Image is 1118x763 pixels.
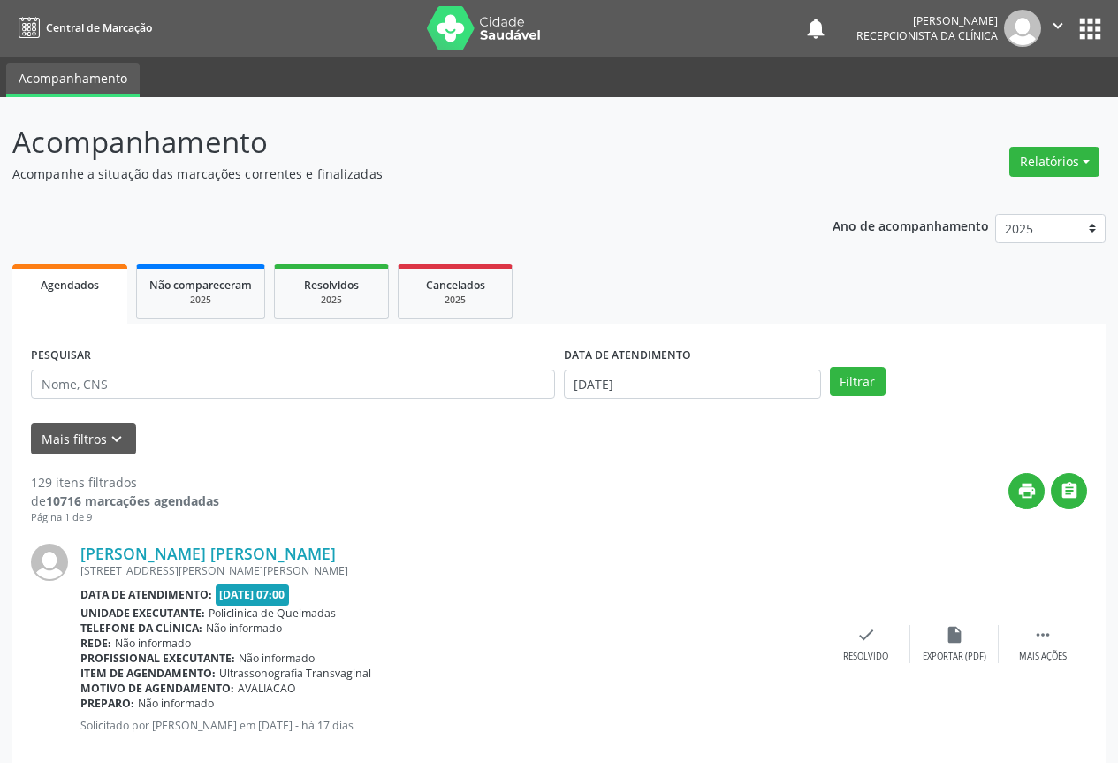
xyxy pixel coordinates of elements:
i:  [1048,16,1068,35]
b: Telefone da clínica: [80,621,202,636]
i:  [1033,625,1053,645]
button: notifications [803,16,828,41]
span: [DATE] 07:00 [216,584,290,605]
i:  [1060,481,1079,500]
span: Não informado [138,696,214,711]
span: Recepcionista da clínica [856,28,998,43]
i: keyboard_arrow_down [107,430,126,449]
div: [PERSON_NAME] [856,13,998,28]
div: de [31,492,219,510]
span: Policlinica de Queimadas [209,606,336,621]
button:  [1051,473,1087,509]
div: 2025 [287,294,376,307]
span: Cancelados [426,278,485,293]
div: Página 1 de 9 [31,510,219,525]
span: Não informado [206,621,282,636]
p: Acompanhamento [12,120,778,164]
span: Resolvidos [304,278,359,293]
input: Selecione um intervalo [564,370,821,400]
button: print [1008,473,1045,509]
span: AVALIACAO [238,681,296,696]
a: Acompanhamento [6,63,140,97]
i: check [856,625,876,645]
b: Rede: [80,636,111,651]
span: Ultrassonografia Transvaginal [219,666,371,681]
b: Data de atendimento: [80,587,212,602]
button: Filtrar [830,367,886,397]
strong: 10716 marcações agendadas [46,492,219,509]
button: Mais filtroskeyboard_arrow_down [31,423,136,454]
div: [STREET_ADDRESS][PERSON_NAME][PERSON_NAME] [80,563,822,578]
a: Central de Marcação [12,13,152,42]
i: insert_drive_file [945,625,964,645]
p: Acompanhe a situação das marcações correntes e finalizadas [12,164,778,183]
div: Mais ações [1019,651,1067,663]
p: Solicitado por [PERSON_NAME] em [DATE] - há 17 dias [80,718,822,733]
span: Central de Marcação [46,20,152,35]
b: Motivo de agendamento: [80,681,234,696]
span: Agendados [41,278,99,293]
img: img [31,544,68,581]
p: Ano de acompanhamento [833,214,989,236]
div: Resolvido [843,651,888,663]
a: [PERSON_NAME] [PERSON_NAME] [80,544,336,563]
div: Exportar (PDF) [923,651,986,663]
label: DATA DE ATENDIMENTO [564,342,691,370]
span: Não informado [239,651,315,666]
button: Relatórios [1009,147,1099,177]
label: PESQUISAR [31,342,91,370]
span: Não compareceram [149,278,252,293]
div: 129 itens filtrados [31,473,219,492]
button:  [1041,10,1075,47]
div: 2025 [149,294,252,307]
button: apps [1075,13,1106,44]
i: print [1017,481,1037,500]
b: Preparo: [80,696,134,711]
img: img [1004,10,1041,47]
b: Unidade executante: [80,606,205,621]
b: Item de agendamento: [80,666,216,681]
span: Não informado [115,636,191,651]
input: Nome, CNS [31,370,555,400]
div: 2025 [411,294,499,307]
b: Profissional executante: [80,651,235,666]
